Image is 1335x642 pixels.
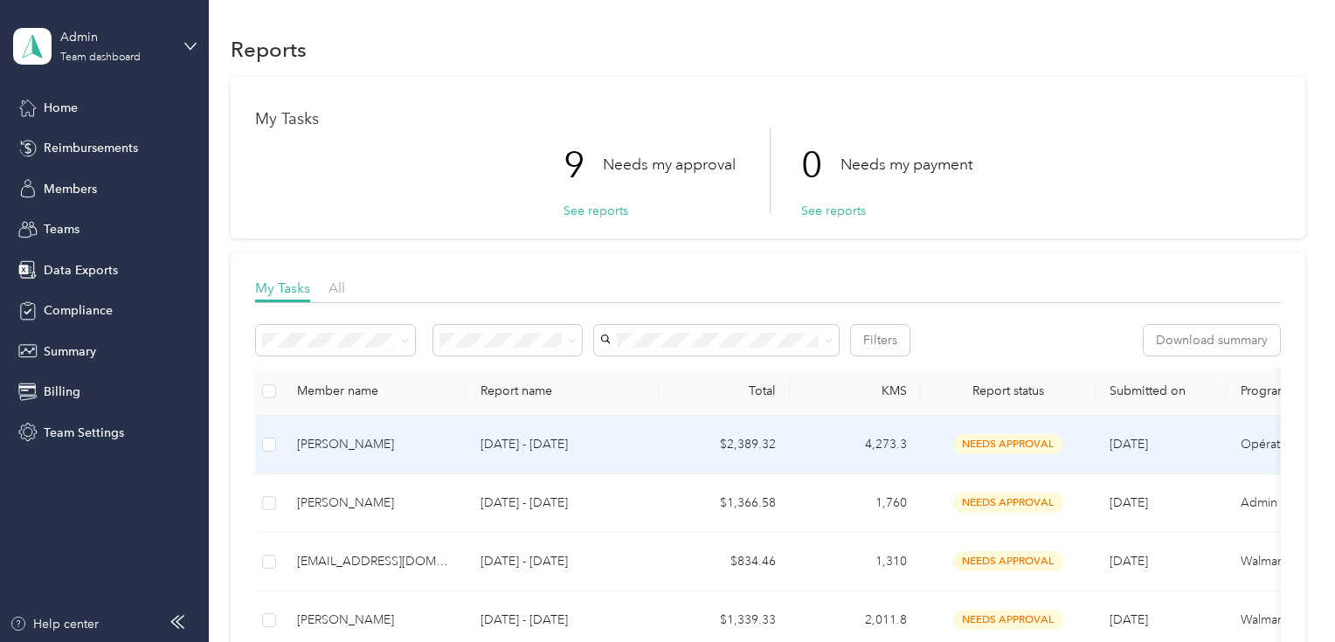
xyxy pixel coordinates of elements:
[481,435,645,454] p: [DATE] - [DATE]
[297,435,453,454] div: [PERSON_NAME]
[790,416,921,474] td: 4,273.3
[10,615,99,633] button: Help center
[44,261,118,280] span: Data Exports
[481,494,645,513] p: [DATE] - [DATE]
[801,128,840,202] p: 0
[953,551,1063,571] span: needs approval
[297,494,453,513] div: [PERSON_NAME]
[44,139,138,157] span: Reimbursements
[790,474,921,533] td: 1,760
[231,40,307,59] h1: Reports
[935,383,1082,398] span: Report status
[953,610,1063,630] span: needs approval
[329,280,345,296] span: All
[44,99,78,117] span: Home
[840,154,972,176] p: Needs my payment
[297,552,453,571] div: [EMAIL_ADDRESS][DOMAIN_NAME]
[564,202,628,220] button: See reports
[255,110,1281,128] h1: My Tasks
[659,416,790,474] td: $2,389.32
[44,301,113,320] span: Compliance
[1110,437,1148,452] span: [DATE]
[467,368,659,416] th: Report name
[481,611,645,630] p: [DATE] - [DATE]
[673,383,776,398] div: Total
[44,220,80,238] span: Teams
[44,424,124,442] span: Team Settings
[1144,325,1280,356] button: Download summary
[851,325,910,356] button: Filters
[283,368,467,416] th: Member name
[1110,554,1148,569] span: [DATE]
[790,533,921,591] td: 1,310
[564,128,603,202] p: 9
[801,202,866,220] button: See reports
[60,28,169,46] div: Admin
[60,52,141,63] div: Team dashboard
[659,533,790,591] td: $834.46
[297,611,453,630] div: [PERSON_NAME]
[953,493,1063,513] span: needs approval
[1237,544,1335,642] iframe: Everlance-gr Chat Button Frame
[804,383,907,398] div: KMS
[44,180,97,198] span: Members
[603,154,736,176] p: Needs my approval
[1110,612,1148,627] span: [DATE]
[481,552,645,571] p: [DATE] - [DATE]
[44,383,80,401] span: Billing
[297,383,453,398] div: Member name
[1096,368,1227,416] th: Submitted on
[44,342,96,361] span: Summary
[1110,495,1148,510] span: [DATE]
[255,280,310,296] span: My Tasks
[953,434,1063,454] span: needs approval
[659,474,790,533] td: $1,366.58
